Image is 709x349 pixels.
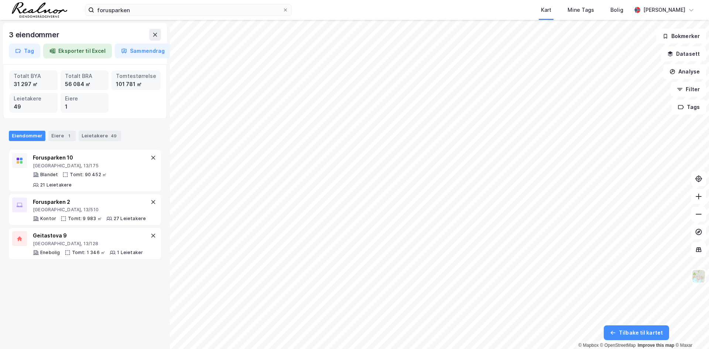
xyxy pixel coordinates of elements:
[33,207,146,213] div: [GEOGRAPHIC_DATA], 13/510
[33,231,143,240] div: Geitastova 9
[48,131,76,141] div: Eiere
[663,64,706,79] button: Analyse
[643,6,685,14] div: [PERSON_NAME]
[33,153,149,162] div: Forusparken 10
[65,80,105,88] div: 56 084 ㎡
[114,216,146,222] div: 27 Leietakere
[40,182,72,188] div: 21 Leietakere
[43,44,112,58] button: Eksporter til Excel
[600,343,636,348] a: OpenStreetMap
[14,95,53,103] div: Leietakere
[9,131,45,141] div: Eiendommer
[638,343,674,348] a: Improve this map
[94,4,282,16] input: Søk på adresse, matrikkel, gårdeiere, leietakere eller personer
[65,95,105,103] div: Eiere
[117,250,143,256] div: 1 Leietaker
[109,132,118,140] div: 49
[33,198,146,206] div: Forusparken 2
[33,163,149,169] div: [GEOGRAPHIC_DATA], 13/175
[116,72,156,80] div: Tomtestørrelse
[604,325,669,340] button: Tilbake til kartet
[14,103,53,111] div: 49
[116,80,156,88] div: 101 781 ㎡
[610,6,623,14] div: Bolig
[65,72,105,80] div: Totalt BRA
[70,172,107,178] div: Tomt: 90 452 ㎡
[65,132,73,140] div: 1
[72,250,106,256] div: Tomt: 1 346 ㎡
[14,80,53,88] div: 31 297 ㎡
[33,241,143,247] div: [GEOGRAPHIC_DATA], 13/128
[671,82,706,97] button: Filter
[9,44,40,58] button: Tag
[40,250,60,256] div: Enebolig
[14,72,53,80] div: Totalt BYA
[79,131,121,141] div: Leietakere
[672,100,706,114] button: Tags
[656,29,706,44] button: Bokmerker
[40,172,58,178] div: Blandet
[65,103,105,111] div: 1
[672,314,709,349] div: Kontrollprogram for chat
[12,2,67,18] img: realnor-logo.934646d98de889bb5806.png
[9,29,61,41] div: 3 eiendommer
[692,269,706,283] img: Z
[661,47,706,61] button: Datasett
[568,6,594,14] div: Mine Tags
[40,216,56,222] div: Kontor
[541,6,551,14] div: Kart
[672,314,709,349] iframe: Chat Widget
[68,216,102,222] div: Tomt: 9 983 ㎡
[578,343,599,348] a: Mapbox
[115,44,171,58] button: Sammendrag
